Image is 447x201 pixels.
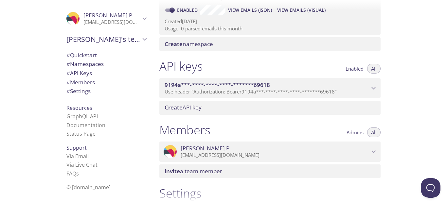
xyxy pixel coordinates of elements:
[159,164,381,178] div: Invite a team member
[343,127,367,137] button: Admins
[342,64,367,74] button: Enabled
[66,130,96,137] a: Status Page
[165,167,180,175] span: Invite
[159,37,381,51] div: Create namespace
[165,104,202,111] span: API key
[66,144,87,151] span: Support
[61,51,152,60] div: Quickstart
[66,104,92,111] span: Resources
[66,153,89,160] a: Via Email
[159,142,381,162] div: Nandan P
[66,60,70,68] span: #
[66,60,104,68] span: Namespaces
[76,170,79,177] span: s
[61,59,152,69] div: Namespaces
[66,161,98,168] a: Via Live Chat
[61,8,152,29] div: Nandan P
[165,40,183,48] span: Create
[176,7,200,13] a: Enabled
[66,87,91,95] span: Settings
[66,35,140,44] span: [PERSON_NAME]'s team
[66,122,105,129] a: Documentation
[66,78,95,86] span: Members
[159,101,381,114] div: Create API Key
[66,51,70,59] span: #
[181,145,229,152] span: [PERSON_NAME] P
[66,184,111,191] span: © [DOMAIN_NAME]
[165,40,213,48] span: namespace
[421,178,440,198] iframe: Help Scout Beacon - Open
[66,51,97,59] span: Quickstart
[159,59,203,74] h1: API keys
[165,104,183,111] span: Create
[66,69,92,77] span: API Keys
[66,170,79,177] a: FAQ
[66,69,70,77] span: #
[61,69,152,78] div: API Keys
[181,152,369,159] p: [EMAIL_ADDRESS][DOMAIN_NAME]
[367,127,381,137] button: All
[66,113,98,120] a: GraphQL API
[165,167,222,175] span: a team member
[83,19,140,25] p: [EMAIL_ADDRESS][DOMAIN_NAME]
[165,18,375,25] p: Created [DATE]
[165,25,375,32] p: Usage: 0 parsed emails this month
[66,87,70,95] span: #
[61,87,152,96] div: Team Settings
[83,11,132,19] span: [PERSON_NAME] P
[159,186,381,201] h1: Settings
[367,64,381,74] button: All
[61,78,152,87] div: Members
[61,31,152,48] div: Nandan's team
[159,123,210,137] h1: Members
[66,78,70,86] span: #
